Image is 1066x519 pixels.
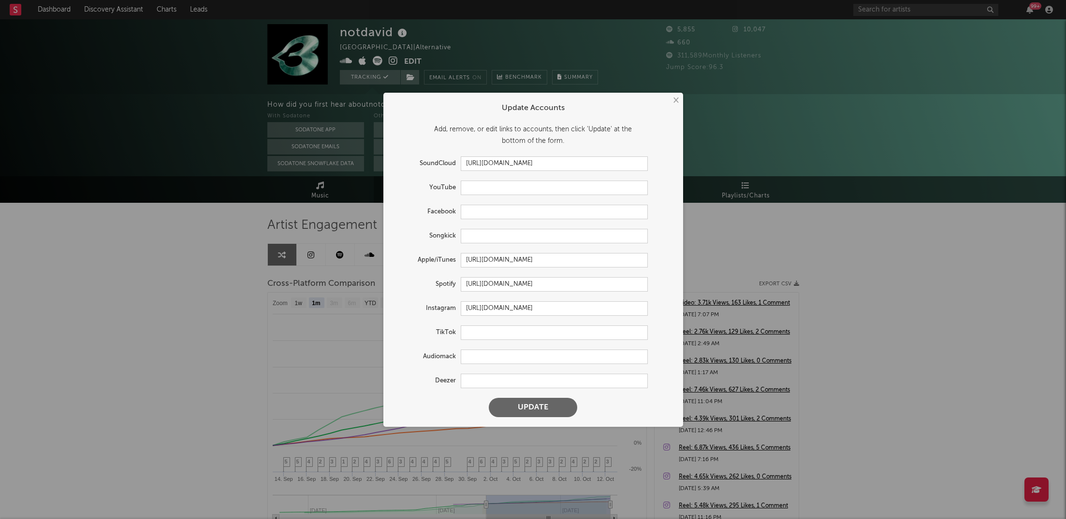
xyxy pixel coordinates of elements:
button: × [670,95,681,106]
label: Deezer [393,375,461,387]
label: Spotify [393,279,461,290]
label: YouTube [393,182,461,194]
label: Apple/iTunes [393,254,461,266]
div: Update Accounts [393,102,673,114]
div: Add, remove, or edit links to accounts, then click 'Update' at the bottom of the form. [393,124,673,147]
label: SoundCloud [393,158,461,169]
label: Instagram [393,303,461,314]
button: Update [489,398,577,417]
label: Facebook [393,206,461,218]
label: TikTok [393,327,461,338]
label: Songkick [393,230,461,242]
label: Audiomack [393,351,461,363]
